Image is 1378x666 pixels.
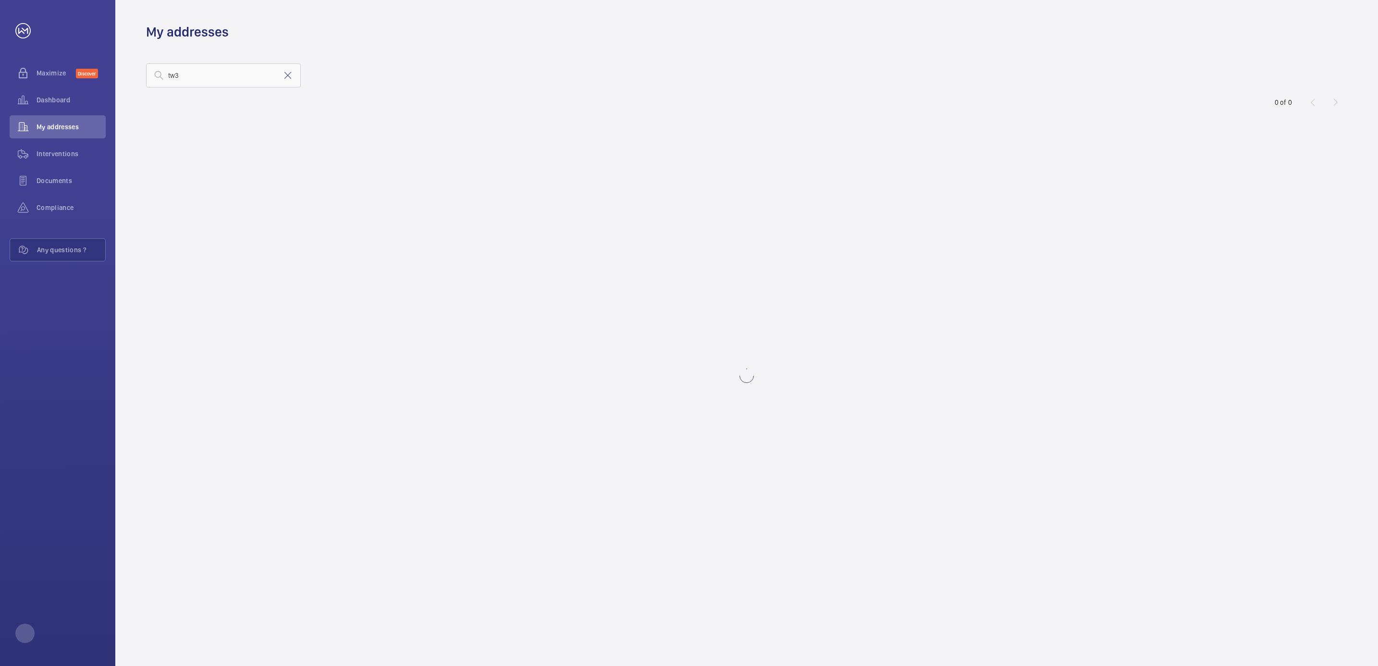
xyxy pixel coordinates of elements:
[37,176,106,185] span: Documents
[37,68,76,78] span: Maximize
[146,23,229,41] h1: My addresses
[1275,98,1292,107] div: 0 of 0
[146,63,301,87] input: Search by address
[37,245,105,255] span: Any questions ?
[76,69,98,78] span: Discover
[37,203,106,212] span: Compliance
[37,122,106,132] span: My addresses
[37,95,106,105] span: Dashboard
[37,149,106,159] span: Interventions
